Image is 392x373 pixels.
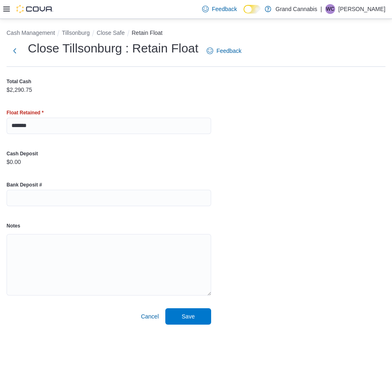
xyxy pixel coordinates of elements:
[216,47,241,55] span: Feedback
[182,312,195,321] span: Save
[137,308,162,325] button: Cancel
[7,150,38,157] label: Cash Deposit
[62,30,90,36] button: Tillsonburg
[132,30,162,36] button: Retain Float
[203,43,245,59] a: Feedback
[7,29,385,39] nav: An example of EuiBreadcrumbs
[326,4,334,14] span: WC
[165,308,211,325] button: Save
[338,4,385,14] p: [PERSON_NAME]
[320,4,322,14] p: |
[212,5,237,13] span: Feedback
[16,5,53,13] img: Cova
[7,43,23,59] button: Next
[7,159,21,165] p: $0.00
[243,5,261,14] input: Dark Mode
[199,1,240,17] a: Feedback
[7,223,20,229] label: Notes
[275,4,317,14] p: Grand Cannabis
[7,86,32,93] p: $2,290.75
[7,109,44,116] label: Float Retained *
[28,40,198,57] h1: Close Tillsonburg : Retain Float
[97,30,124,36] button: Close Safe
[7,30,55,36] button: Cash Management
[7,182,42,188] label: Bank Deposit #
[325,4,335,14] div: Wilda Carrier
[141,312,159,321] span: Cancel
[7,78,31,85] label: Total Cash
